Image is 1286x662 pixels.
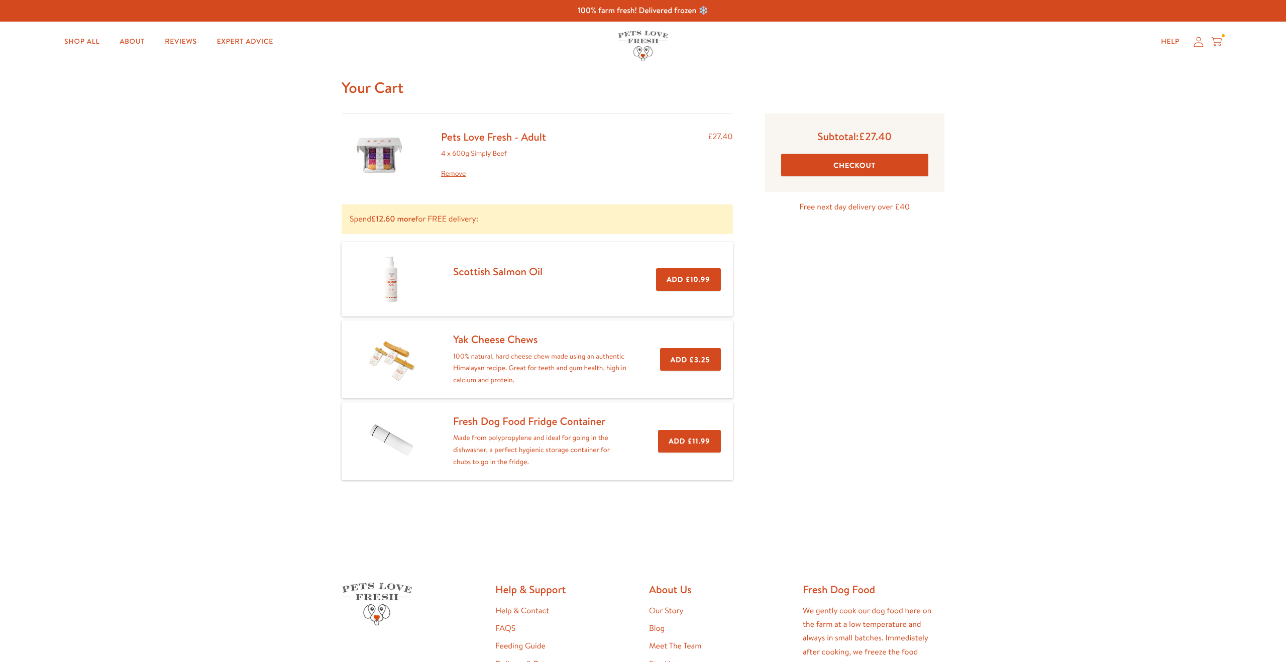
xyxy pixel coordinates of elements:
[649,640,701,651] a: Meet The Team
[618,31,668,61] img: Pets Love Fresh
[649,605,684,616] a: Our Story
[781,130,928,143] p: Subtotal:
[453,332,538,347] a: Yak Cheese Chews
[453,264,543,279] a: Scottish Salmon Oil
[371,213,415,225] b: £12.60 more
[441,130,546,144] a: Pets Love Fresh - Adult
[366,254,416,304] img: Scottish Salmon Oil
[56,32,108,52] a: Shop All
[441,168,546,180] a: Remove
[441,148,546,180] div: 4 x 600g Simply Beef
[649,583,791,596] h2: About Us
[803,583,944,596] h2: Fresh Dog Food
[453,351,628,386] p: 100% natural, hard cheese chew made using an authentic Himalayan recipe. Great for teeth and gum ...
[495,623,515,634] a: FAQS
[342,204,733,234] p: Spend for FREE delivery:
[157,32,204,52] a: Reviews
[781,154,928,176] button: Checkout
[495,583,637,596] h2: Help & Support
[859,129,892,144] span: £27.40
[209,32,281,52] a: Expert Advice
[366,417,416,465] img: Fresh Dog Food Fridge Container
[495,605,549,616] a: Help & Contact
[453,414,605,428] a: Fresh Dog Food Fridge Container
[453,432,626,468] p: Made from polypropylene and ideal for going in the dishwasher, a perfect hygienic storage contain...
[765,200,944,214] p: Free next day delivery over £40
[112,32,153,52] a: About
[656,268,720,291] button: Add £10.99
[366,335,416,385] img: Yak Cheese Chews
[495,640,546,651] a: Feeding Guide
[660,348,721,371] button: Add £3.25
[658,430,720,453] button: Add £11.99
[342,78,944,97] h1: Your Cart
[649,623,665,634] a: Blog
[342,583,412,625] img: Pets Love Fresh
[708,130,733,180] div: £27.40
[1153,32,1188,52] a: Help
